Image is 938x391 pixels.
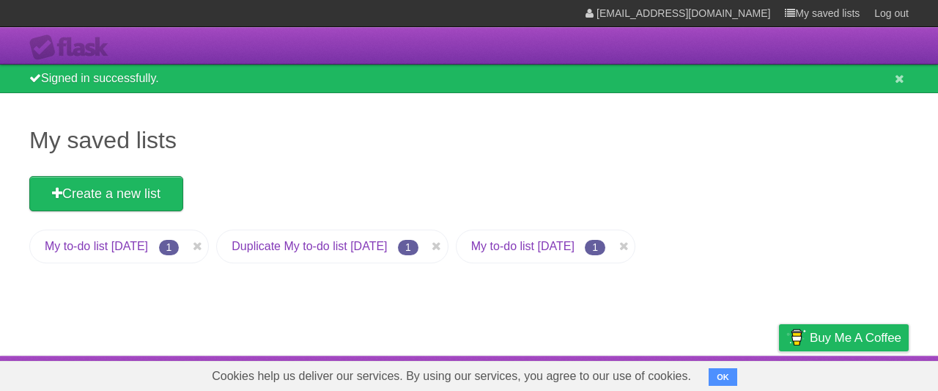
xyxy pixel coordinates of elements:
[585,240,605,255] span: 1
[159,240,180,255] span: 1
[29,176,183,211] a: Create a new list
[584,359,615,387] a: About
[786,325,806,350] img: Buy me a coffee
[810,325,901,351] span: Buy me a coffee
[709,368,737,386] button: OK
[760,359,798,387] a: Privacy
[632,359,692,387] a: Developers
[29,34,117,61] div: Flask
[232,240,387,252] a: Duplicate My to-do list [DATE]
[398,240,418,255] span: 1
[29,123,909,158] h1: My saved lists
[197,362,706,391] span: Cookies help us deliver our services. By using our services, you agree to our use of cookies.
[45,240,148,252] a: My to-do list [DATE]
[710,359,742,387] a: Terms
[816,359,909,387] a: Suggest a feature
[471,240,575,252] a: My to-do list [DATE]
[779,324,909,351] a: Buy me a coffee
